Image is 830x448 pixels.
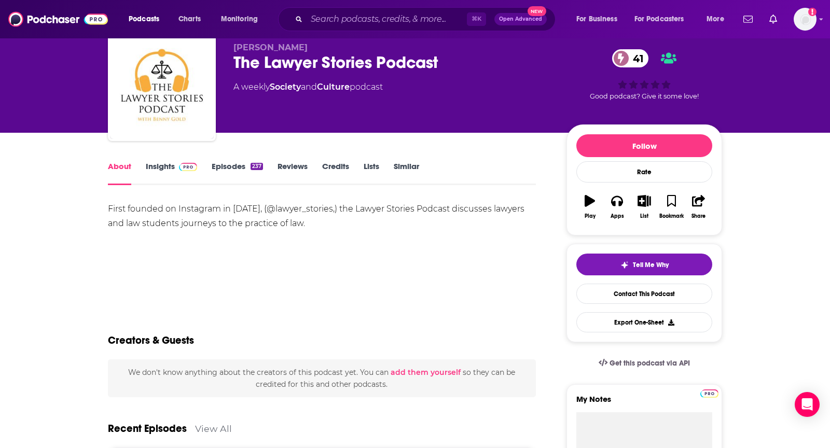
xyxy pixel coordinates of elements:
[301,82,317,92] span: and
[394,161,419,185] a: Similar
[528,6,546,16] span: New
[364,161,379,185] a: Lists
[576,284,712,304] a: Contact This Podcast
[634,12,684,26] span: For Podcasters
[221,12,258,26] span: Monitoring
[576,161,712,183] div: Rate
[307,11,467,27] input: Search podcasts, credits, & more...
[658,188,685,226] button: Bookmark
[214,11,271,27] button: open menu
[576,12,617,26] span: For Business
[699,11,737,27] button: open menu
[576,394,712,412] label: My Notes
[765,10,781,28] a: Show notifications dropdown
[270,82,301,92] a: Society
[128,368,515,388] span: We don't know anything about the creators of this podcast yet . You can so they can be credited f...
[700,389,718,398] img: Podchaser Pro
[659,213,684,219] div: Bookmark
[794,8,817,31] img: User Profile
[179,163,197,171] img: Podchaser Pro
[640,213,648,219] div: List
[739,10,757,28] a: Show notifications dropdown
[631,188,658,226] button: List
[691,213,706,219] div: Share
[603,188,630,226] button: Apps
[129,12,159,26] span: Podcasts
[317,82,350,92] a: Culture
[251,163,263,170] div: 237
[576,188,603,226] button: Play
[590,351,698,376] a: Get this podcast via API
[110,35,214,139] img: The Lawyer Stories Podcast
[288,7,565,31] div: Search podcasts, credits, & more...
[172,11,207,27] a: Charts
[178,12,201,26] span: Charts
[795,392,820,417] div: Open Intercom Messenger
[685,188,712,226] button: Share
[467,12,486,26] span: ⌘ K
[569,11,630,27] button: open menu
[700,388,718,398] a: Pro website
[612,49,649,67] a: 41
[576,134,712,157] button: Follow
[121,11,173,27] button: open menu
[808,8,817,16] svg: Add a profile image
[499,17,542,22] span: Open Advanced
[576,312,712,332] button: Export One-Sheet
[108,422,187,435] a: Recent Episodes
[391,368,461,376] button: add them yourself
[794,8,817,31] button: Show profile menu
[212,161,263,185] a: Episodes237
[278,161,308,185] a: Reviews
[628,11,699,27] button: open menu
[108,334,194,347] h2: Creators & Guests
[576,254,712,275] button: tell me why sparkleTell Me Why
[146,161,197,185] a: InsightsPodchaser Pro
[610,359,690,368] span: Get this podcast via API
[794,8,817,31] span: Logged in as TeemsPR
[233,81,383,93] div: A weekly podcast
[322,161,349,185] a: Credits
[590,92,699,100] span: Good podcast? Give it some love!
[707,12,724,26] span: More
[622,49,649,67] span: 41
[195,423,232,434] a: View All
[494,13,547,25] button: Open AdvancedNew
[233,43,308,52] span: [PERSON_NAME]
[108,161,131,185] a: About
[620,261,629,269] img: tell me why sparkle
[566,43,722,107] div: 41Good podcast? Give it some love!
[633,261,669,269] span: Tell Me Why
[108,202,536,231] div: First founded on Instagram in [DATE], (@lawyer_stories,) the Lawyer Stories Podcast discusses law...
[611,213,624,219] div: Apps
[585,213,596,219] div: Play
[8,9,108,29] img: Podchaser - Follow, Share and Rate Podcasts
